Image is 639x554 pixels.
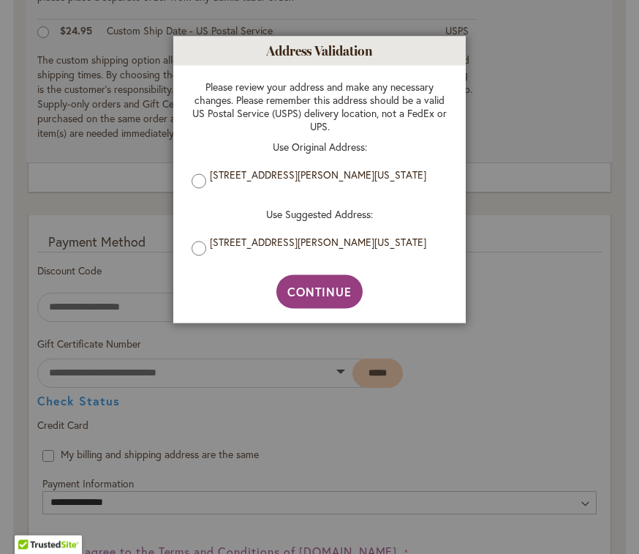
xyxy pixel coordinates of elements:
p: Please review your address and make any necessary changes. Please remember this address should be... [192,81,447,133]
h1: Address Validation [173,37,466,66]
p: Use Suggested Address: [192,208,447,221]
iframe: Launch Accessibility Center [11,502,52,543]
span: Continue [287,284,352,299]
label: [STREET_ADDRESS][PERSON_NAME][US_STATE] [210,236,440,249]
button: Continue [276,275,363,309]
p: Use Original Address: [192,141,447,154]
label: [STREET_ADDRESS][PERSON_NAME][US_STATE] [210,168,440,181]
